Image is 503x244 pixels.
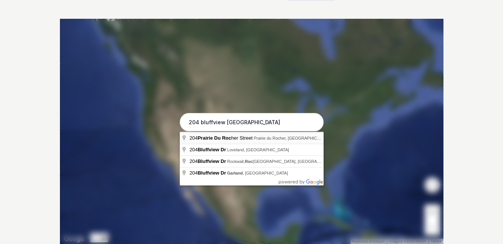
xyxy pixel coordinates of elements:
span: 204 [190,170,227,176]
span: Loveland, [GEOGRAPHIC_DATA] [227,148,289,152]
span: 204 her Street [190,135,254,141]
span: Rockwall, [GEOGRAPHIC_DATA], [GEOGRAPHIC_DATA] [227,159,341,164]
span: Bluffview Dr [198,158,226,164]
span: Bluffview Dr [198,170,226,176]
input: Enter your address to get started [180,113,324,132]
span: Roc [245,159,253,164]
span: , [GEOGRAPHIC_DATA] [227,171,288,175]
span: Bluffview Dr [198,147,226,152]
span: Garland [227,171,243,175]
span: Prairie Du Roc [198,135,231,141]
span: 204 [190,158,227,164]
span: 204 [190,147,227,152]
span: Prairie du Rocher, [GEOGRAPHIC_DATA] [254,136,331,140]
